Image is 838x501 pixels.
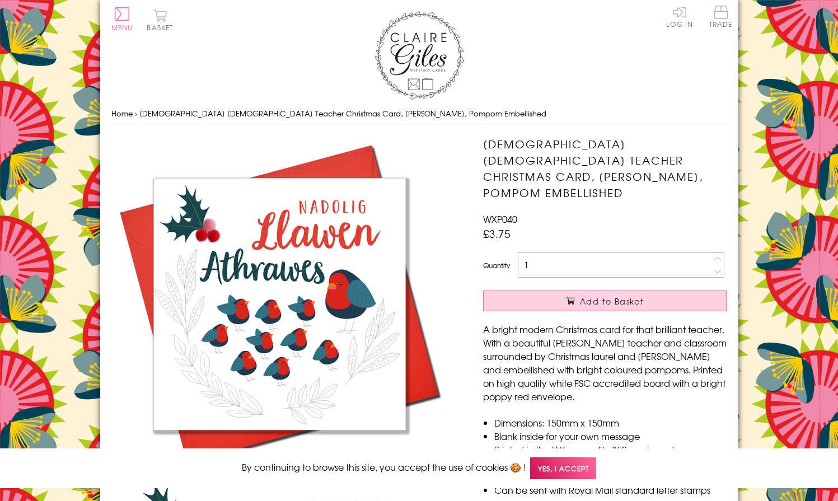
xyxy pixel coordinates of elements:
button: Add to Basket [483,291,727,311]
span: Trade [709,6,733,27]
span: WXP040 [483,212,517,226]
span: › [135,108,137,119]
span: Yes, I accept [530,457,596,479]
button: Menu [111,7,133,31]
label: Quantity [483,260,510,270]
span: Menu [111,22,133,32]
li: Can be sent with Royal Mail standard letter stamps [494,483,727,497]
p: A bright modern Christmas card for that brilliant teacher. With a beautiful [PERSON_NAME] teacher... [483,322,727,403]
li: Printed in the U.K on quality 350gsm board [494,443,727,456]
li: Dimensions: 150mm x 150mm [494,416,727,429]
span: Add to Basket [580,296,644,307]
li: Blank inside for your own message [494,429,727,443]
img: Welsh Female Teacher Christmas Card, Nadolig Llawen Athrawes, Pompom Embellished [111,136,447,472]
h1: [DEMOGRAPHIC_DATA] [DEMOGRAPHIC_DATA] Teacher Christmas Card, [PERSON_NAME], Pompom Embellished [483,136,727,200]
span: [DEMOGRAPHIC_DATA] [DEMOGRAPHIC_DATA] Teacher Christmas Card, [PERSON_NAME], Pompom Embellished [139,108,546,119]
img: Claire Giles Greetings Cards [374,11,464,100]
nav: breadcrumbs [111,102,727,125]
a: Log In [666,6,693,27]
a: Trade [709,6,733,30]
a: Home [111,108,133,119]
button: Basket [145,9,176,31]
span: £3.75 [483,226,511,241]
